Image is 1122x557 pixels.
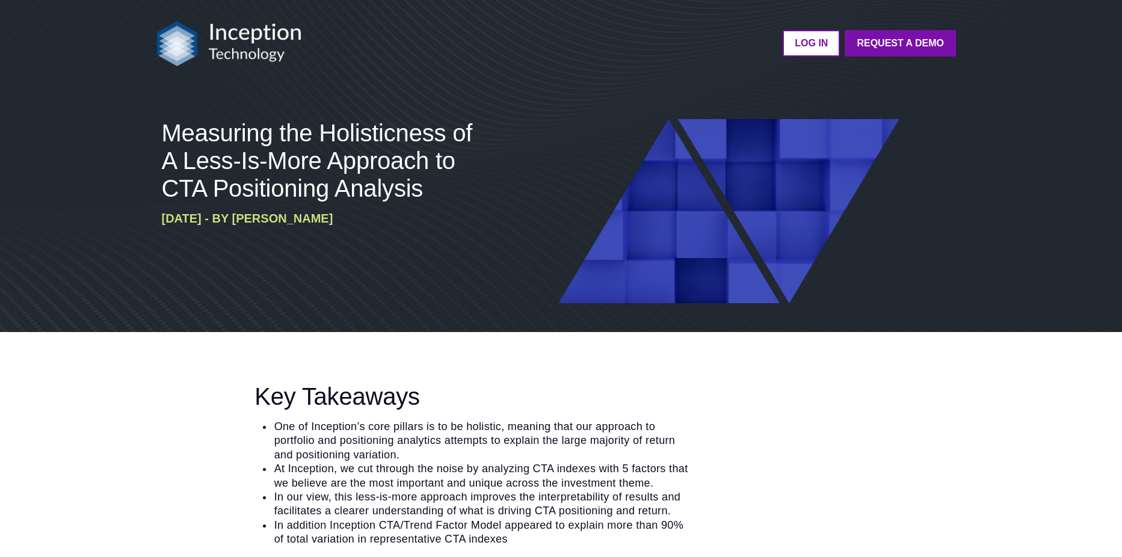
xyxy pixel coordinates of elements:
strong: LOG IN [795,38,828,48]
li: In our view, this less-is-more approach improves the interpretability of results and facilitates ... [273,490,692,519]
li: In addition Inception CTA/Trend Factor Model appeared to explain more than 90% of total variation... [273,519,692,547]
li: One of Inception’s core pillars is to be holistic, meaning that our approach to portfolio and pos... [273,420,692,462]
a: LOG IN [783,30,840,57]
span: Measuring the Holisticness of A Less-Is-More Approach to CTA Positioning Analysis [162,120,473,202]
a: Request a Demo [845,30,956,57]
li: At Inception, we cut through the noise by analyzing CTA indexes with 5 factors that we believe ar... [273,462,692,490]
strong: Request a Demo [857,38,944,48]
h6: [DATE] - By [PERSON_NAME] [162,212,489,226]
h3: Key Takeaways [254,383,692,410]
